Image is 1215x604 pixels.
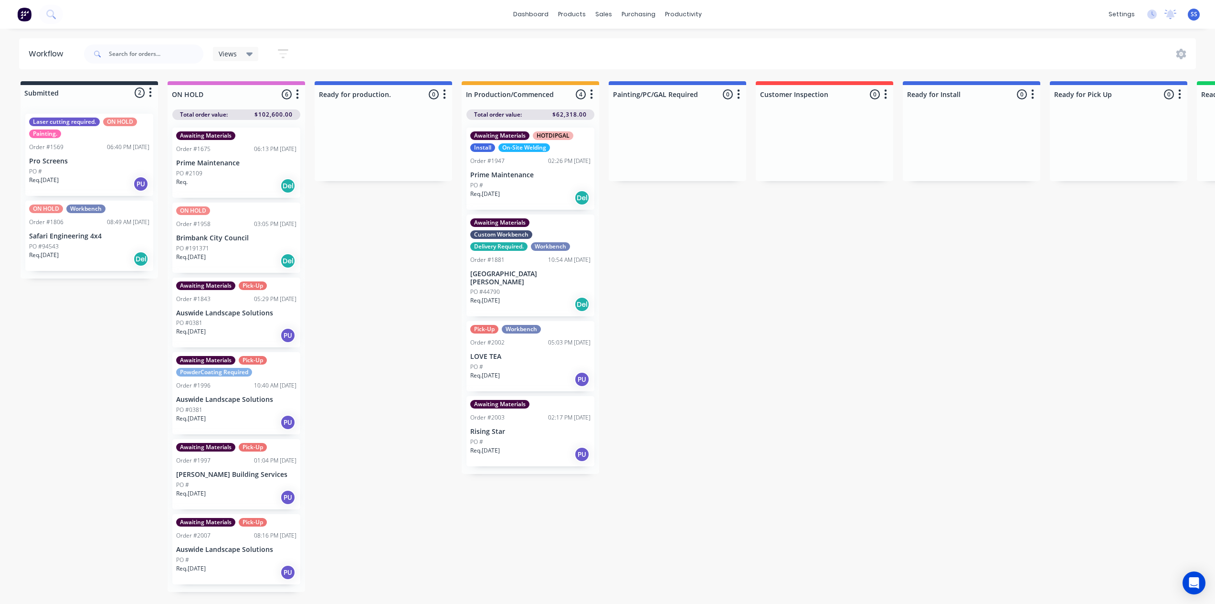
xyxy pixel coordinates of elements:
div: Del [280,253,296,269]
p: PO # [176,556,189,564]
p: Req. [DATE] [176,327,206,336]
div: Laser cutting required.ON HOLDPainting.Order #156906:40 PM [DATE]Pro ScreensPO #Req.[DATE]PU [25,114,153,196]
p: PO #44790 [470,288,500,296]
div: Del [133,251,148,267]
p: Req. [DATE] [176,564,206,573]
div: 05:29 PM [DATE] [254,295,296,303]
div: 02:26 PM [DATE] [548,157,591,165]
div: Workbench [502,325,541,334]
p: PO #0381 [176,319,202,327]
p: Req. [DATE] [176,253,206,261]
p: Prime Maintenance [176,159,296,167]
div: 06:13 PM [DATE] [254,145,296,153]
div: PU [574,447,590,462]
div: Awaiting Materials [470,218,529,227]
div: PU [133,176,148,192]
div: PU [280,415,296,430]
div: 08:16 PM [DATE] [254,531,296,540]
span: SS [1191,10,1197,19]
div: ON HOLD [29,205,63,213]
div: 08:49 AM [DATE] [107,218,149,226]
div: Pick-Up [239,281,267,290]
div: purchasing [617,7,660,22]
div: Awaiting Materials [470,400,529,409]
div: Workbench [66,205,106,213]
span: Views [219,49,237,59]
div: PU [574,372,590,387]
p: Auswide Landscape Solutions [176,546,296,554]
div: Awaiting MaterialsPick-UpOrder #199701:04 PM [DATE][PERSON_NAME] Building ServicesPO #Req.[DATE]PU [172,439,300,509]
div: Order #1958 [176,220,211,228]
p: Req. [DATE] [176,489,206,498]
span: Total order value: [474,110,522,119]
p: [GEOGRAPHIC_DATA][PERSON_NAME] [470,270,591,286]
div: Order #2003 [470,413,505,422]
div: Workbench [531,242,570,251]
a: dashboard [508,7,553,22]
div: ON HOLD [176,206,210,215]
div: Pick-Up [239,443,267,452]
p: PO #191371 [176,244,209,253]
p: PO # [470,438,483,446]
div: Workflow [29,48,68,60]
p: Req. [DATE] [29,176,59,184]
div: Awaiting Materials [176,281,235,290]
p: Brimbank City Council [176,234,296,242]
p: Req. [DATE] [176,414,206,423]
p: Safari Engineering 4x4 [29,232,149,240]
span: $102,600.00 [254,110,293,119]
div: Order #1843 [176,295,211,303]
div: Laser cutting required. [29,118,100,126]
div: Awaiting Materials [176,131,235,140]
p: [PERSON_NAME] Building Services [176,471,296,479]
div: 02:17 PM [DATE] [548,413,591,422]
div: products [553,7,591,22]
div: productivity [660,7,707,22]
p: Prime Maintenance [470,171,591,179]
p: Req. [DATE] [470,190,500,198]
span: Total order value: [180,110,228,119]
div: PU [280,565,296,580]
input: Search for orders... [109,44,203,64]
div: Install [470,143,495,152]
div: 05:03 PM [DATE] [548,338,591,347]
div: 01:04 PM [DATE] [254,456,296,465]
div: Pick-Up [239,518,267,527]
p: PO # [29,167,42,176]
div: Order #1881 [470,256,505,264]
p: PO # [470,363,483,371]
div: Order #1806 [29,218,63,226]
p: PO # [470,181,483,190]
div: Pick-Up [239,356,267,365]
p: PO #94543 [29,242,59,251]
div: Painting. [29,129,61,138]
div: Awaiting MaterialsPick-UpOrder #200708:16 PM [DATE]Auswide Landscape SolutionsPO #Req.[DATE]PU [172,514,300,584]
div: On-Site Welding [498,143,550,152]
p: Req. [DATE] [470,446,500,455]
div: Awaiting MaterialsOrder #200302:17 PM [DATE]Rising StarPO #Req.[DATE]PU [466,396,594,466]
div: Pick-UpWorkbenchOrder #200205:03 PM [DATE]LOVE TEAPO #Req.[DATE]PU [466,321,594,391]
div: Awaiting Materials [176,356,235,365]
p: Rising Star [470,428,591,436]
div: Awaiting MaterialsCustom WorkbenchDelivery Required.WorkbenchOrder #188110:54 AM [DATE][GEOGRAPHI... [466,215,594,317]
div: PU [280,328,296,343]
div: Awaiting MaterialsHOTDIPGALInstallOn-Site WeldingOrder #194702:26 PM [DATE]Prime MaintenancePO #R... [466,128,594,210]
div: Awaiting MaterialsPick-UpPowderCoating RequiredOrder #199610:40 AM [DATE]Auswide Landscape Soluti... [172,352,300,434]
div: HOTDIPGAL [533,131,573,140]
div: ON HOLD [103,118,137,126]
div: Custom Workbench [470,230,532,239]
p: Auswide Landscape Solutions [176,309,296,317]
p: Req. [DATE] [29,251,59,259]
div: settings [1104,7,1140,22]
div: Order #1675 [176,145,211,153]
div: Order #1947 [470,157,505,165]
div: Delivery Required. [470,242,528,251]
div: Pick-Up [470,325,498,334]
div: Awaiting Materials [176,443,235,452]
div: Order #2007 [176,531,211,540]
div: Del [280,178,296,194]
div: Awaiting Materials [470,131,529,140]
div: 10:40 AM [DATE] [254,381,296,390]
div: Open Intercom Messenger [1183,572,1205,594]
div: Awaiting MaterialsPick-UpOrder #184305:29 PM [DATE]Auswide Landscape SolutionsPO #0381Req.[DATE]PU [172,278,300,348]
